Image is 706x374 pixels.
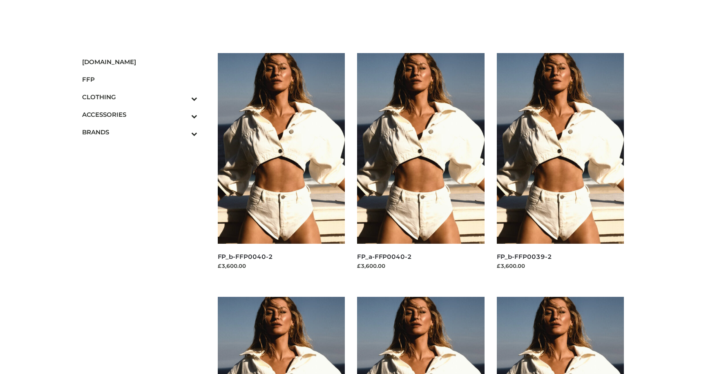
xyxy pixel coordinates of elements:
button: Toggle Submenu [169,88,197,106]
a: BRANDSToggle Submenu [82,123,197,141]
img: FP_b-FFP0040-2 [218,53,345,244]
a: FP_a-FFP0040-2 [357,253,412,260]
button: Toggle Submenu [169,123,197,141]
a: FP_b-FFP0039-2 [497,253,552,260]
span: FFP [82,75,197,84]
a: CLOTHINGToggle Submenu [82,88,197,106]
div: £3,600.00 [357,262,485,270]
a: FFP [82,71,197,88]
a: FP_b-FFP0040-2 [218,253,273,260]
div: £3,600.00 [497,262,624,270]
span: BRANDS [82,127,197,137]
a: ACCESSORIESToggle Submenu [82,106,197,123]
img: FP_a-FFP0040-2 [357,53,485,244]
span: CLOTHING [82,92,197,102]
span: ACCESSORIES [82,110,197,119]
a: [DOMAIN_NAME] [82,53,197,71]
button: Toggle Submenu [169,106,197,123]
span: [DOMAIN_NAME] [82,57,197,67]
div: £3,600.00 [218,262,345,270]
img: FP_b-FFP0039-2 [497,53,624,244]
